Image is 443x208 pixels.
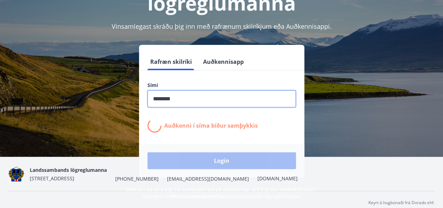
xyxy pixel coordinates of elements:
[167,175,249,182] span: [EMAIL_ADDRESS][DOMAIN_NAME]
[115,175,159,182] span: [PHONE_NUMBER]
[126,186,317,200] span: Með því að skrá þig inn samþykkir þú að upplýsingar um þig séu meðhöndlaðar í samræmi við Landssa...
[147,82,296,89] label: Sími
[30,175,74,182] span: [STREET_ADDRESS]
[172,193,224,200] a: Persónuverndarstefna
[257,175,298,182] a: [DOMAIN_NAME]
[147,53,195,70] button: Rafræn skilríki
[164,122,258,129] p: Auðkenni í síma bíður samþykkis
[8,167,24,182] img: 1cqKbADZNYZ4wXUG0EC2JmCwhQh0Y6EN22Kw4FTY.png
[368,200,435,206] p: Keyrt á hugbúnaði frá Dorado ehf.
[200,53,247,70] button: Auðkennisapp
[30,167,107,173] span: Landssambands lögreglumanna
[112,22,332,31] span: Vinsamlegast skráðu þig inn með rafrænum skilríkjum eða Auðkennisappi.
